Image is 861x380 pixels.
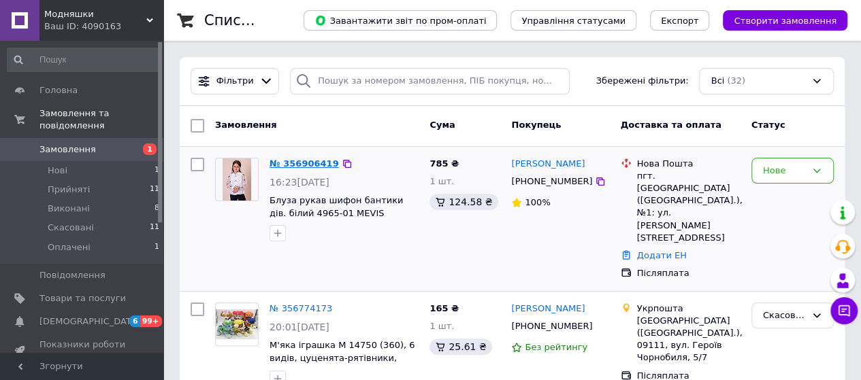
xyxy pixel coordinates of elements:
[39,315,140,328] span: [DEMOGRAPHIC_DATA]
[39,292,126,305] span: Товари та послуги
[270,177,329,188] span: 16:23[DATE]
[763,164,806,178] div: Нове
[763,309,806,323] div: Скасовано
[637,250,687,260] a: Додати ЕН
[270,340,415,375] a: М'яка іграшка М 14750 (360), 6 видів, цуценята-рятівники, висота 20 см 128179 7..
[216,309,258,339] img: Фото товару
[48,165,67,177] span: Нові
[314,14,486,27] span: Завантажити звіт по пром-оплаті
[521,16,626,26] span: Управління статусами
[621,120,721,130] span: Доставка та оплата
[39,107,163,132] span: Замовлення та повідомлення
[39,143,96,156] span: Замовлення
[140,315,163,327] span: 99+
[204,12,342,29] h1: Список замовлень
[429,194,498,210] div: 124.58 ₴
[429,120,455,130] span: Cума
[155,203,159,215] span: 8
[39,269,105,281] span: Повідомлення
[525,342,587,352] span: Без рейтингу
[637,315,741,364] div: [GEOGRAPHIC_DATA] ([GEOGRAPHIC_DATA].), 09111, вул. Героїв Чорнобиля, 5/7
[48,203,90,215] span: Виконані
[215,120,276,130] span: Замовлення
[155,165,159,177] span: 1
[429,321,454,331] span: 1 шт.
[270,158,339,169] a: № 356906419
[637,267,741,279] div: Післяплата
[511,120,561,130] span: Покупець
[830,297,858,324] button: Чат з покупцем
[270,303,332,313] a: № 356774173
[709,15,847,25] a: Створити замовлення
[150,184,159,196] span: 11
[39,84,78,97] span: Головна
[215,158,259,201] a: Фото товару
[290,68,570,94] input: Пошук за номером замовлення, ПІБ покупця, номером телефону, Email, номером накладної
[734,16,836,26] span: Створити замовлення
[150,222,159,234] span: 11
[511,303,585,315] a: [PERSON_NAME]
[525,197,550,207] span: 100%
[637,303,741,315] div: Укрпошта
[429,339,491,355] div: 25.61 ₴
[751,120,785,130] span: Статус
[429,158,459,169] span: 785 ₴
[429,303,459,313] span: 165 ₴
[270,195,403,218] a: Блуза рукав шифон бантики дів. білий 4965-01 MEVIS
[48,222,94,234] span: Скасовані
[129,315,140,327] span: 6
[270,322,329,332] span: 20:01[DATE]
[727,75,745,86] span: (32)
[215,303,259,346] a: Фото товару
[511,158,585,171] a: [PERSON_NAME]
[596,75,689,88] span: Збережені фільтри:
[223,158,251,201] img: Фото товару
[44,20,163,33] div: Ваш ID: 4090163
[637,170,741,244] div: пгт. [GEOGRAPHIC_DATA] ([GEOGRAPHIC_DATA].), №1: ул. [PERSON_NAME][STREET_ADDRESS]
[216,75,254,88] span: Фільтри
[711,75,724,88] span: Всі
[508,173,595,190] div: [PHONE_NUMBER]
[510,10,636,31] button: Управління статусами
[650,10,710,31] button: Експорт
[48,184,90,196] span: Прийняті
[661,16,699,26] span: Експорт
[39,339,126,363] span: Показники роботи компанії
[155,241,159,254] span: 1
[723,10,847,31] button: Створити замовлення
[304,10,497,31] button: Завантажити звіт по пром-оплаті
[7,48,161,72] input: Пошук
[508,317,595,335] div: [PHONE_NUMBER]
[48,241,91,254] span: Оплачені
[44,8,146,20] span: Модняшки
[637,158,741,170] div: Нова Пошта
[143,143,157,155] span: 1
[429,176,454,186] span: 1 шт.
